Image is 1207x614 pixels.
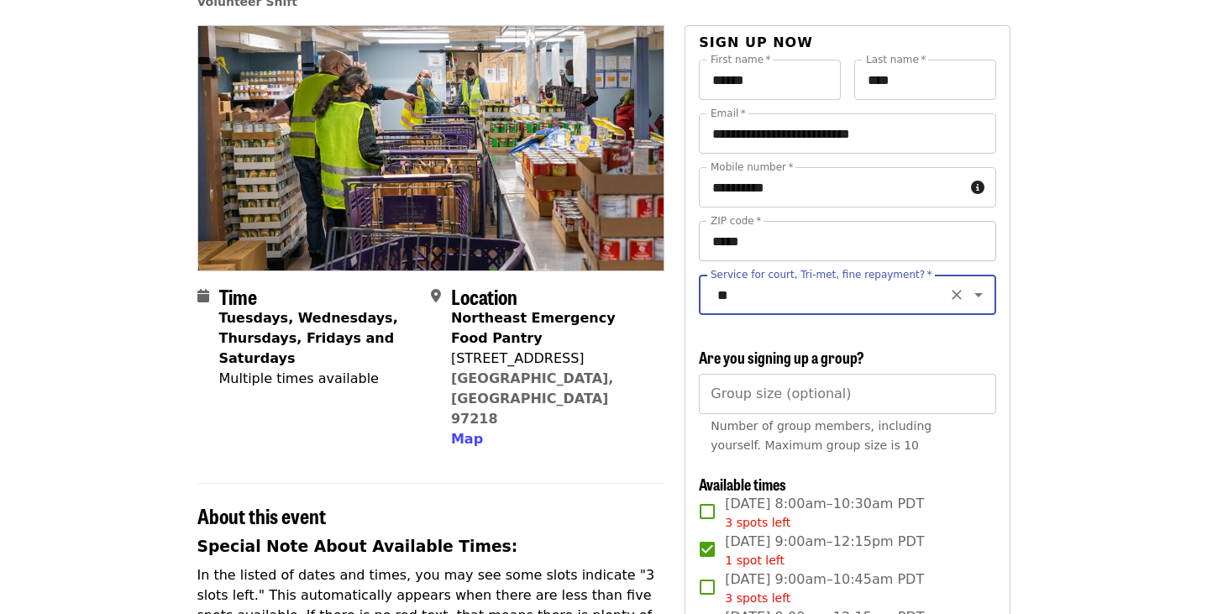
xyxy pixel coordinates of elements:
span: Are you signing up a group? [699,346,864,368]
span: Map [451,431,483,447]
button: Clear [945,283,968,307]
span: Available times [699,473,786,495]
a: [GEOGRAPHIC_DATA], [GEOGRAPHIC_DATA] 97218 [451,370,614,427]
i: circle-info icon [971,180,984,196]
label: Mobile number [711,162,793,172]
img: Northeast Emergency Food Program - Partner Agency Support organized by Oregon Food Bank [198,26,664,270]
label: Last name [866,55,926,65]
input: [object Object] [699,374,995,414]
input: ZIP code [699,221,995,261]
input: Mobile number [699,167,963,207]
strong: Tuesdays, Wednesdays, Thursdays, Fridays and Saturdays [219,310,398,366]
span: 3 spots left [725,516,790,529]
span: [DATE] 9:00am–12:15pm PDT [725,532,924,569]
input: Last name [854,60,996,100]
strong: Northeast Emergency Food Pantry [451,310,616,346]
strong: Special Note About Available Times: [197,538,518,555]
input: Email [699,113,995,154]
i: map-marker-alt icon [431,288,441,304]
i: calendar icon [197,288,209,304]
span: 1 spot left [725,554,785,567]
label: Email [711,108,746,118]
button: Map [451,429,483,449]
button: Open [967,283,990,307]
span: Time [219,281,257,311]
span: About this event [197,501,326,530]
span: Location [451,281,517,311]
label: ZIP code [711,216,761,226]
span: Number of group members, including yourself. Maximum group size is 10 [711,419,931,452]
label: First name [711,55,771,65]
label: Service for court, Tri-met, fine repayment? [711,270,932,280]
span: Sign up now [699,34,813,50]
span: 3 spots left [725,591,790,605]
span: [DATE] 9:00am–10:45am PDT [725,569,924,607]
div: [STREET_ADDRESS] [451,349,651,369]
input: First name [699,60,841,100]
span: [DATE] 8:00am–10:30am PDT [725,494,924,532]
div: Multiple times available [219,369,417,389]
